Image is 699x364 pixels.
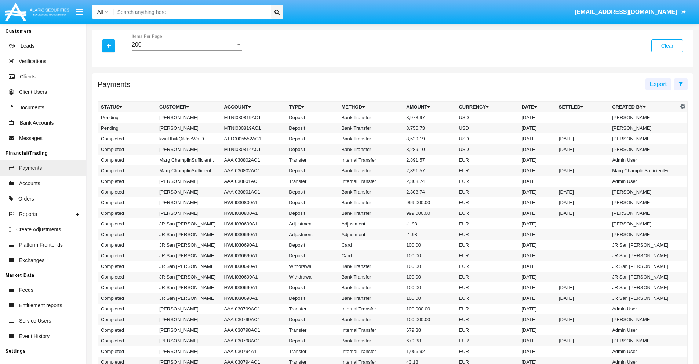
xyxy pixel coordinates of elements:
span: Create Adjustments [16,226,61,234]
td: Bank Transfer [339,335,404,346]
th: Currency [456,102,518,113]
td: Completed [98,144,156,155]
td: [PERSON_NAME] [609,314,678,325]
img: Logo image [4,1,70,23]
td: -1.98 [403,218,456,229]
td: [DATE] [556,208,609,218]
th: Customer [156,102,221,113]
td: [DATE] [518,293,556,304]
td: Transfer [286,155,338,165]
td: Completed [98,261,156,272]
h5: Payments [98,81,130,87]
td: Marg ChamplinSufficientFunds [609,165,678,176]
td: HWLI030800A1 [221,197,286,208]
td: [DATE] [518,282,556,293]
td: Completed [98,314,156,325]
td: Admin User [609,176,678,187]
td: 100.00 [403,293,456,304]
td: 679.38 [403,325,456,335]
td: 2,891.57 [403,165,456,176]
td: [DATE] [518,261,556,272]
td: 8,973.97 [403,112,456,123]
span: Messages [19,135,43,142]
td: Deposit [286,197,338,208]
td: Admin User [609,346,678,357]
td: Completed [98,293,156,304]
td: EUR [456,304,518,314]
td: JR San [PERSON_NAME] [156,261,221,272]
td: Deposit [286,112,338,123]
a: [EMAIL_ADDRESS][DOMAIN_NAME] [571,2,690,22]
td: Internal Transfer [339,304,404,314]
td: HWLI030690A1 [221,261,286,272]
td: AAAI030798AC1 [221,335,286,346]
td: Card [339,240,404,250]
td: EUR [456,197,518,208]
span: Client Users [19,88,47,96]
td: Bank Transfer [339,133,404,144]
td: Bank Transfer [339,144,404,155]
td: [PERSON_NAME] [609,218,678,229]
td: 1,056.92 [403,346,456,357]
span: Accounts [19,180,40,187]
td: MTNI030819AC1 [221,123,286,133]
td: Internal Transfer [339,155,404,165]
td: [PERSON_NAME] [156,123,221,133]
td: JR San [PERSON_NAME] [156,272,221,282]
td: [DATE] [518,187,556,197]
td: 100,000.00 [403,304,456,314]
td: [PERSON_NAME] [156,304,221,314]
td: [PERSON_NAME] [156,335,221,346]
td: 999,000.00 [403,208,456,218]
td: JR San [PERSON_NAME] [609,250,678,261]
td: Withdrawal [286,261,338,272]
td: [DATE] [518,240,556,250]
td: [DATE] [556,293,609,304]
td: Bank Transfer [339,314,404,325]
td: EUR [456,240,518,250]
td: Deposit [286,240,338,250]
td: [PERSON_NAME] [609,208,678,218]
td: [PERSON_NAME] [609,123,678,133]
td: 100.00 [403,272,456,282]
td: 100.00 [403,250,456,261]
td: [DATE] [556,187,609,197]
td: JR San [PERSON_NAME] [609,272,678,282]
td: ATTC005552AC1 [221,133,286,144]
td: Completed [98,250,156,261]
td: JR San [PERSON_NAME] [156,293,221,304]
span: Bank Accounts [20,119,54,127]
td: [DATE] [518,335,556,346]
td: HWLI030690A1 [221,272,286,282]
td: AAAI030802AC1 [221,155,286,165]
span: Platform Frontends [19,241,63,249]
td: [DATE] [518,218,556,229]
td: Transfer [286,346,338,357]
td: Bank Transfer [339,293,404,304]
td: [DATE] [556,335,609,346]
td: 8,529.19 [403,133,456,144]
td: kwuHhykQiUgeWmD [156,133,221,144]
td: AAAI030798AC1 [221,325,286,335]
td: [PERSON_NAME] [156,187,221,197]
a: All [92,8,114,16]
td: HWLI030690A1 [221,229,286,240]
td: MTNI030819AC1 [221,112,286,123]
td: [DATE] [518,197,556,208]
span: Payments [19,164,42,172]
td: [DATE] [556,165,609,176]
th: Created By [609,102,678,113]
td: Bank Transfer [339,208,404,218]
td: EUR [456,176,518,187]
td: USD [456,133,518,144]
td: Card [339,250,404,261]
td: [PERSON_NAME] [156,325,221,335]
th: Status [98,102,156,113]
th: Amount [403,102,456,113]
td: Completed [98,165,156,176]
td: Adjustment [339,229,404,240]
td: HWLI030690A1 [221,282,286,293]
td: [DATE] [518,272,556,282]
td: Bank Transfer [339,282,404,293]
td: [PERSON_NAME] [156,176,221,187]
